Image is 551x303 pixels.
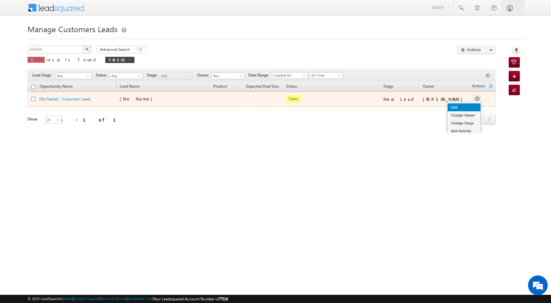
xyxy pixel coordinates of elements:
a: next [483,114,496,124]
a: 25 [45,116,62,124]
a: About [63,296,73,301]
span: Date Range [248,72,271,78]
a: Status [283,83,300,91]
div: Minimize live chat window [108,3,123,19]
a: Any [159,73,193,79]
a: Any [55,73,92,79]
span: Actions [469,82,488,91]
span: 1 [31,57,41,62]
a: Opportunity Name [36,83,76,91]
a: Acceptable Use [127,296,152,301]
input: Check all records [31,85,35,89]
span: Product [213,84,227,89]
a: Any [109,73,143,79]
span: next [483,113,496,124]
span: 948866 [109,57,125,62]
a: All Time [309,72,343,79]
span: Status [96,72,109,78]
span: Owner [197,72,211,78]
em: Start Chat [89,202,119,211]
span: Any [160,73,191,79]
div: Show [28,116,39,122]
div: [PERSON_NAME] [423,96,466,102]
span: Created On [271,73,305,78]
span: [No Name] [120,96,155,101]
span: Any [55,73,89,79]
span: Advanced Search [100,47,132,53]
span: All Time [310,73,341,78]
span: Your Leadsquared Account Number is [153,296,228,301]
a: Contact Support [74,296,100,301]
span: Any [110,73,141,79]
a: Change Stage [448,119,480,127]
span: Open [286,95,301,103]
span: Lead Name [116,83,143,91]
span: Manage Customers Leads [28,24,117,34]
a: Change Owner [448,111,480,119]
span: Opportunity Name [40,84,72,89]
span: results found [46,57,98,62]
span: Stage [383,84,393,89]
span: Lead Stage [32,72,54,78]
div: New Lead [383,96,416,102]
img: d_60004797649_company_0_60004797649 [11,34,28,43]
span: © 2025 LeadSquared | | | | | [28,296,228,302]
div: Chat with us now [34,34,110,43]
span: Stage [147,72,159,78]
a: Expected Deal Size [243,83,282,91]
span: 25 [45,117,62,123]
textarea: Type your message and hit 'Enter' [9,61,120,197]
a: [No Name] - Customers Leads [39,97,91,101]
a: Show All Items [236,73,244,79]
input: Type to Search [211,73,245,79]
div: 1 - 1 of 1 [60,116,124,123]
a: Stage [380,83,397,91]
span: 77516 [218,296,228,301]
span: Expected Deal Size [246,84,279,89]
a: Edit [448,103,480,111]
span: Owner [423,84,434,89]
a: Terms of Service [101,296,126,301]
img: Search [85,48,89,51]
a: Created On [271,72,308,79]
a: Add Activity [448,127,480,135]
button: Actions [458,46,496,54]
